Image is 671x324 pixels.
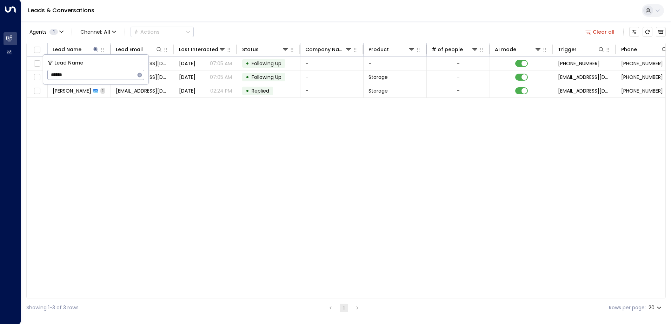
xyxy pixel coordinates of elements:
[621,87,663,94] span: +447933739090
[629,27,639,37] button: Customize
[116,45,143,54] div: Lead Email
[432,45,463,54] div: # of people
[558,87,611,94] span: leads@space-station.co.uk
[246,85,249,97] div: •
[649,303,663,313] div: 20
[33,73,41,82] span: Toggle select row
[326,303,362,312] nav: pagination navigation
[210,87,232,94] p: 02:24 PM
[621,74,663,81] span: +447933739090
[621,45,637,54] div: Phone
[53,45,81,54] div: Lead Name
[26,27,66,37] button: Agents1
[26,304,79,311] div: Showing 1-3 of 3 rows
[609,304,646,311] label: Rows per page:
[558,45,577,54] div: Trigger
[457,87,460,94] div: -
[54,59,83,67] span: Lead Name
[116,45,162,54] div: Lead Email
[131,27,194,37] div: Button group with a nested menu
[33,87,41,95] span: Toggle select row
[368,45,415,54] div: Product
[33,46,41,54] span: Toggle select all
[368,87,388,94] span: Storage
[457,60,460,67] div: -
[340,304,348,312] button: page 1
[29,29,47,34] span: Agents
[116,87,169,94] span: nic.chirea@gmail.com
[305,45,345,54] div: Company Name
[242,45,289,54] div: Status
[242,45,259,54] div: Status
[131,27,194,37] button: Actions
[252,74,281,81] span: Following Up
[252,87,269,94] span: Replied
[210,60,232,67] p: 07:05 AM
[457,74,460,81] div: -
[179,87,195,94] span: Aug 31, 2025
[53,87,91,94] span: Chirea Elian
[558,60,600,67] span: +447933739090
[364,57,427,70] td: -
[305,45,352,54] div: Company Name
[558,74,611,81] span: leads@space-station.co.uk
[621,60,663,67] span: +447933739090
[495,45,516,54] div: AI mode
[643,27,652,37] span: Refresh
[210,74,232,81] p: 07:05 AM
[134,29,160,35] div: Actions
[49,29,58,35] span: 1
[179,45,226,54] div: Last Interacted
[432,45,478,54] div: # of people
[28,6,94,14] a: Leads & Conversations
[558,45,605,54] div: Trigger
[246,71,249,83] div: •
[300,70,364,84] td: -
[179,45,218,54] div: Last Interacted
[179,60,195,67] span: Yesterday
[300,57,364,70] td: -
[33,59,41,68] span: Toggle select row
[495,45,542,54] div: AI mode
[78,27,119,37] span: Channel:
[368,74,388,81] span: Storage
[368,45,389,54] div: Product
[179,74,195,81] span: Sep 06, 2025
[53,45,99,54] div: Lead Name
[621,45,668,54] div: Phone
[656,27,666,37] button: Archived Leads
[300,84,364,97] td: -
[583,27,618,37] button: Clear all
[252,60,281,67] span: Following Up
[78,27,119,37] button: Channel:All
[246,58,249,69] div: •
[104,29,110,35] span: All
[100,88,105,94] span: 1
